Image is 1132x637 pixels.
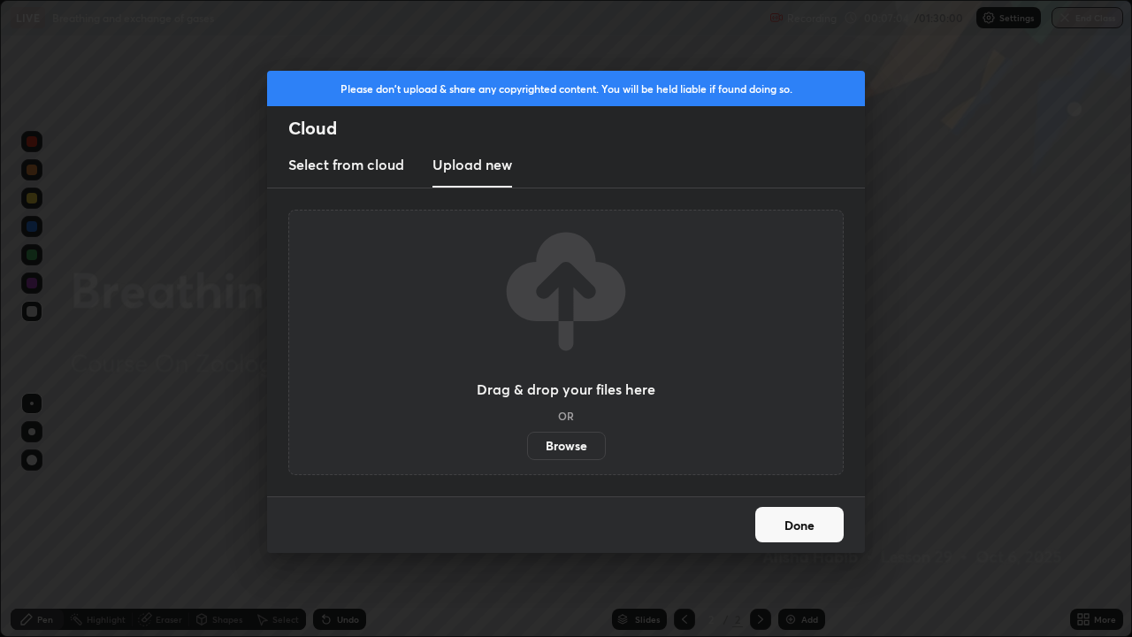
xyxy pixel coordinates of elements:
h3: Select from cloud [288,154,404,175]
button: Done [755,507,844,542]
h3: Upload new [432,154,512,175]
h5: OR [558,411,574,421]
h2: Cloud [288,117,865,140]
h3: Drag & drop your files here [477,382,655,396]
div: Please don't upload & share any copyrighted content. You will be held liable if found doing so. [267,71,865,106]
